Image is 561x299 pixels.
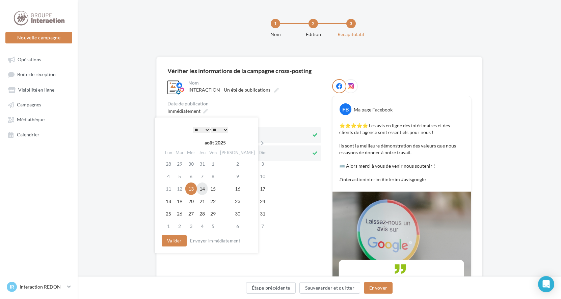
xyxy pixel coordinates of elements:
[167,68,312,74] div: Vérifier les informations de la campagne cross-posting
[177,125,245,135] div: :
[4,128,74,140] a: Calendrier
[218,148,257,158] th: [PERSON_NAME]
[4,98,74,110] a: Campagnes
[197,207,208,220] td: 28
[5,32,72,43] button: Nouvelle campagne
[167,108,201,114] span: Immédiatement
[163,158,174,170] td: 28
[271,19,280,28] div: 1
[17,117,45,123] span: Médiathèque
[218,170,257,182] td: 9
[162,235,187,246] button: Valider
[218,207,257,220] td: 30
[163,220,174,232] td: 1
[340,103,351,115] div: FB
[4,84,74,96] a: Visibilité en ligne
[174,148,185,158] th: Mar
[174,195,185,207] td: 19
[18,87,54,93] span: Visibilité en ligne
[246,282,296,294] button: Étape précédente
[10,284,14,290] span: IR
[187,237,243,245] button: Envoyer immédiatement
[185,148,197,158] th: Mer
[208,170,218,182] td: 8
[174,182,185,195] td: 12
[218,195,257,207] td: 23
[167,101,321,106] div: Date de publication
[208,182,218,195] td: 15
[185,170,197,182] td: 6
[197,182,208,195] td: 14
[257,158,268,170] td: 3
[163,148,174,158] th: Lun
[4,68,74,80] a: Boîte de réception
[4,113,74,125] a: Médiathèque
[218,158,257,170] td: 2
[329,31,373,38] div: Récapitulatif
[185,207,197,220] td: 27
[208,220,218,232] td: 5
[208,195,218,207] td: 22
[4,53,74,65] a: Opérations
[185,195,197,207] td: 20
[174,158,185,170] td: 29
[197,195,208,207] td: 21
[174,138,257,148] th: août 2025
[185,158,197,170] td: 30
[257,207,268,220] td: 31
[257,182,268,195] td: 17
[257,148,268,158] th: Dim
[163,195,174,207] td: 18
[257,170,268,182] td: 10
[174,170,185,182] td: 5
[174,207,185,220] td: 26
[17,72,56,77] span: Boîte de réception
[163,207,174,220] td: 25
[364,282,393,294] button: Envoyer
[309,19,318,28] div: 2
[20,284,64,290] p: Interaction REDON
[174,220,185,232] td: 2
[188,80,320,85] div: Nom
[197,148,208,158] th: Jeu
[208,148,218,158] th: Ven
[292,31,335,38] div: Edition
[218,182,257,195] td: 16
[197,220,208,232] td: 4
[185,182,197,195] td: 13
[17,102,41,107] span: Campagnes
[18,57,41,62] span: Opérations
[257,195,268,207] td: 24
[257,220,268,232] td: 7
[208,158,218,170] td: 1
[218,220,257,232] td: 6
[163,182,174,195] td: 11
[163,170,174,182] td: 4
[354,106,393,113] div: Ma page Facebook
[185,220,197,232] td: 3
[346,19,356,28] div: 3
[208,207,218,220] td: 29
[17,132,39,137] span: Calendrier
[197,170,208,182] td: 7
[197,158,208,170] td: 31
[5,280,72,293] a: IR Interaction REDON
[188,87,270,93] span: INTERACTION - Un été de publications
[538,276,554,292] div: Open Intercom Messenger
[339,122,464,183] p: ⭐️⭐️⭐️⭐️⭐️ Les avis en ligne des intérimaires et des clients de l'agence sont essentiels pour nou...
[254,31,297,38] div: Nom
[299,282,360,294] button: Sauvegarder et quitter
